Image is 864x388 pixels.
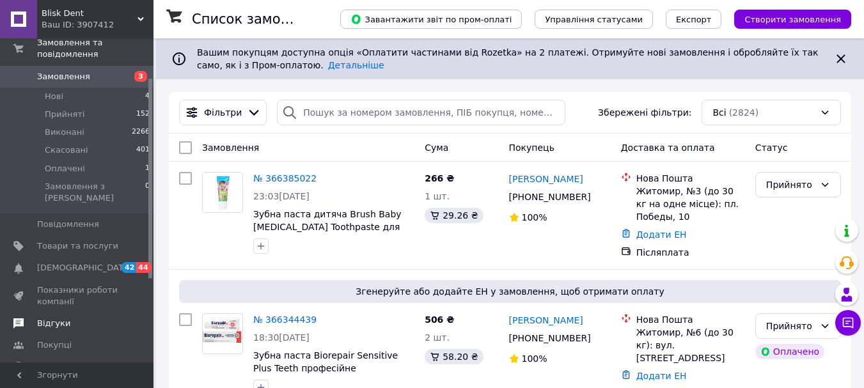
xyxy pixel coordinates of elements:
[203,173,242,212] img: Фото товару
[253,332,310,343] span: 18:30[DATE]
[45,181,145,204] span: Замовлення з [PERSON_NAME]
[636,326,745,364] div: Житомир, №6 (до 30 кг): вул. [STREET_ADDRESS]
[122,262,136,273] span: 42
[676,15,712,24] span: Експорт
[507,329,593,347] div: [PHONE_NUMBER]
[425,349,483,364] div: 58.20 ₴
[425,191,450,201] span: 1 шт.
[598,106,691,119] span: Збережені фільтри:
[37,284,118,307] span: Показники роботи компанії
[192,12,322,27] h1: Список замовлень
[350,13,512,25] span: Завантажити звіт по пром-оплаті
[45,144,88,156] span: Скасовані
[145,163,150,175] span: 1
[636,185,745,223] div: Житомир, №3 (до 30 кг на одне місце): пл. Победы, 10
[145,181,150,204] span: 0
[253,209,402,258] a: Зубна паста дитяча Brush Baby [MEDICAL_DATA] Toothpaste для прорізування зубів від 0 до 2 років 5...
[425,173,454,183] span: 266 ₴
[37,262,132,274] span: [DEMOGRAPHIC_DATA]
[253,350,398,386] a: Зубна паста Biorepair Sensitive Plus Teeth професійне позбавлення чутливості 75 мл
[328,60,384,70] a: Детальніше
[340,10,522,29] button: Завантажити звіт по пром-оплаті
[666,10,722,29] button: Експорт
[636,246,745,259] div: Післяплата
[37,318,70,329] span: Відгуки
[522,353,547,364] span: 100%
[132,127,150,138] span: 2266
[42,8,137,19] span: Blisk Dent
[425,208,483,223] div: 29.26 ₴
[712,106,726,119] span: Всі
[197,47,818,70] span: Вашим покупцям доступна опція «Оплатити частинами від Rozetka» на 2 платежі. Отримуйте нові замов...
[253,314,317,325] a: № 366344439
[37,339,72,351] span: Покупці
[253,173,317,183] a: № 366385022
[45,109,84,120] span: Прийняті
[755,143,788,153] span: Статус
[42,19,153,31] div: Ваш ID: 3907412
[621,143,715,153] span: Доставка та оплата
[204,106,242,119] span: Фільтри
[202,143,259,153] span: Замовлення
[636,313,745,326] div: Нова Пошта
[766,178,815,192] div: Прийнято
[522,212,547,222] span: 100%
[136,144,150,156] span: 401
[636,229,687,240] a: Додати ЕН
[37,240,118,252] span: Товари та послуги
[45,91,63,102] span: Нові
[203,316,242,351] img: Фото товару
[507,188,593,206] div: [PHONE_NUMBER]
[425,332,450,343] span: 2 шт.
[734,10,851,29] button: Створити замовлення
[136,109,150,120] span: 152
[545,15,643,24] span: Управління статусами
[202,313,243,354] a: Фото товару
[37,71,90,82] span: Замовлення
[184,285,836,298] span: Згенеруйте або додайте ЕН у замовлення, щоб отримати оплату
[134,71,147,82] span: 3
[136,262,151,273] span: 44
[425,314,454,325] span: 506 ₴
[535,10,653,29] button: Управління статусами
[37,219,99,230] span: Повідомлення
[636,371,687,381] a: Додати ЕН
[37,37,153,60] span: Замовлення та повідомлення
[277,100,565,125] input: Пошук за номером замовлення, ПІБ покупця, номером телефону, Email, номером накладної
[509,143,554,153] span: Покупець
[425,143,448,153] span: Cума
[729,107,759,118] span: (2824)
[744,15,841,24] span: Створити замовлення
[253,191,310,201] span: 23:03[DATE]
[509,314,583,327] a: [PERSON_NAME]
[721,13,851,24] a: Створити замовлення
[145,91,150,102] span: 4
[509,173,583,185] a: [PERSON_NAME]
[835,310,861,336] button: Чат з покупцем
[45,127,84,138] span: Виконані
[755,344,824,359] div: Оплачено
[636,172,745,185] div: Нова Пошта
[202,172,243,213] a: Фото товару
[45,163,85,175] span: Оплачені
[37,361,106,373] span: Каталог ProSale
[766,319,815,333] div: Прийнято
